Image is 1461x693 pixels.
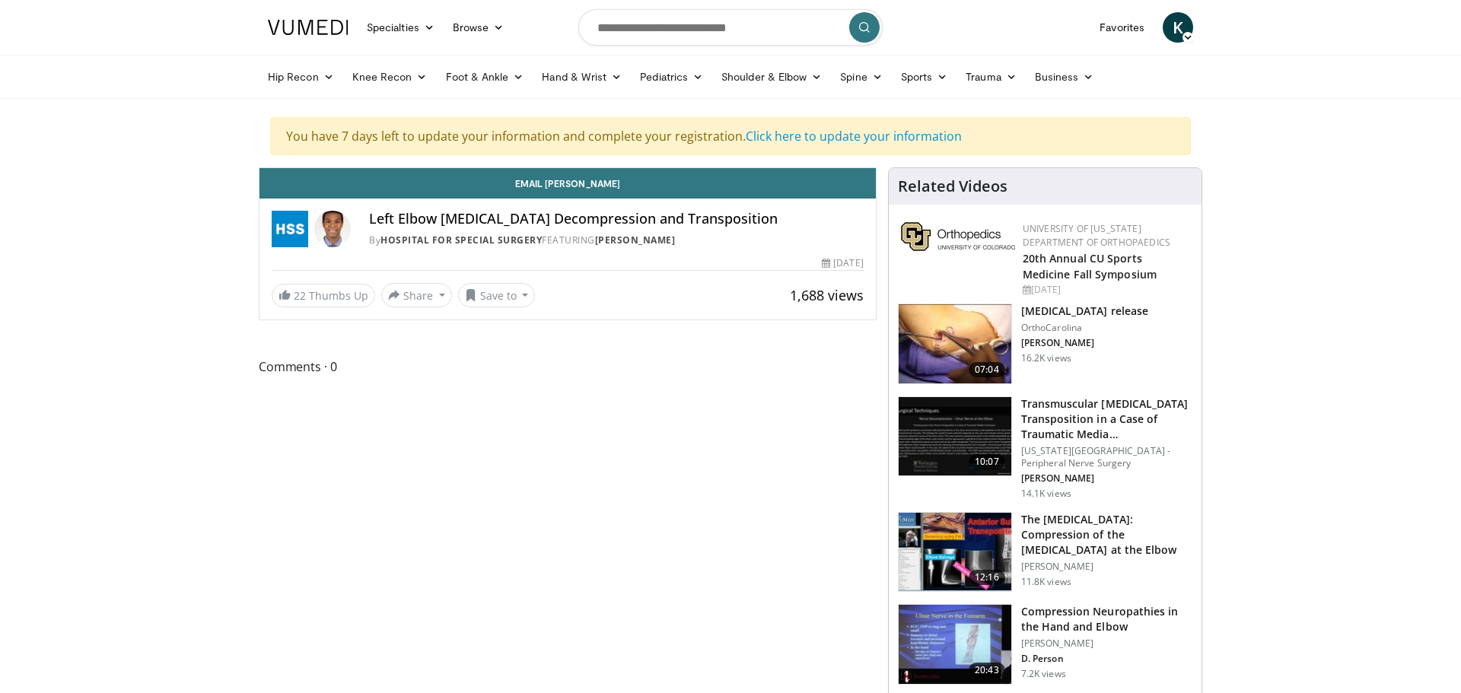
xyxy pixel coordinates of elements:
a: 22 Thumbs Up [272,284,375,307]
a: Business [1026,62,1103,92]
a: Favorites [1090,12,1154,43]
img: VuMedi Logo [268,20,349,35]
p: OrthoCarolina [1021,322,1148,334]
span: 10:07 [969,454,1005,469]
span: 20:43 [969,663,1005,678]
span: 1,688 views [790,286,864,304]
div: By FEATURING [369,234,864,247]
a: 07:04 [MEDICAL_DATA] release OrthoCarolina [PERSON_NAME] 16.2K views [898,304,1192,384]
p: D. Person [1021,653,1192,665]
input: Search topics, interventions [578,9,883,46]
div: [DATE] [822,256,863,270]
a: Foot & Ankle [437,62,533,92]
a: [PERSON_NAME] [595,234,676,246]
a: Click here to update your information [746,128,962,145]
a: Hip Recon [259,62,343,92]
a: Spine [831,62,891,92]
a: 12:16 The [MEDICAL_DATA]: Compression of the [MEDICAL_DATA] at the Elbow [PERSON_NAME] 11.8K views [898,512,1192,593]
p: [US_STATE][GEOGRAPHIC_DATA] - Peripheral Nerve Surgery [1021,445,1192,469]
span: 07:04 [969,362,1005,377]
h4: Left Elbow [MEDICAL_DATA] Decompression and Transposition [369,211,864,227]
a: Trauma [956,62,1026,92]
span: 22 [294,288,306,303]
img: b54436d8-8e88-4114-8e17-c60436be65a7.150x105_q85_crop-smart_upscale.jpg [899,605,1011,684]
a: 10:07 Transmuscular [MEDICAL_DATA] Transposition in a Case of Traumatic Media… [US_STATE][GEOGRAP... [898,396,1192,500]
div: [DATE] [1023,283,1189,297]
button: Share [381,283,452,307]
p: [PERSON_NAME] [1021,561,1192,573]
a: Pediatrics [631,62,712,92]
p: [PERSON_NAME] [1021,637,1192,650]
p: [PERSON_NAME] [1021,337,1148,349]
img: Videography---Title-Standard_1.jpg.150x105_q85_crop-smart_upscale.jpg [899,397,1011,476]
button: Save to [458,283,536,307]
a: Hand & Wrist [533,62,631,92]
h4: Related Videos [898,177,1007,196]
a: 20th Annual CU Sports Medicine Fall Symposium [1023,251,1157,281]
img: 9e05bb75-c6cc-4deb-a881-5da78488bb89.150x105_q85_crop-smart_upscale.jpg [899,304,1011,383]
img: 318007_0003_1.png.150x105_q85_crop-smart_upscale.jpg [899,513,1011,592]
img: 355603a8-37da-49b6-856f-e00d7e9307d3.png.150x105_q85_autocrop_double_scale_upscale_version-0.2.png [901,222,1015,251]
img: Hospital for Special Surgery [272,211,308,247]
h3: Compression Neuropathies in the Hand and Elbow [1021,604,1192,634]
p: [PERSON_NAME] [1021,472,1192,485]
h3: Transmuscular [MEDICAL_DATA] Transposition in a Case of Traumatic Media… [1021,396,1192,442]
a: Specialties [358,12,444,43]
span: 12:16 [969,570,1005,585]
a: Sports [892,62,957,92]
a: K [1163,12,1193,43]
p: 7.2K views [1021,668,1066,680]
h3: [MEDICAL_DATA] release [1021,304,1148,319]
span: Comments 0 [259,357,877,377]
a: Hospital for Special Surgery [380,234,542,246]
a: Knee Recon [343,62,437,92]
a: Browse [444,12,514,43]
p: 16.2K views [1021,352,1071,364]
a: Shoulder & Elbow [712,62,831,92]
a: 20:43 Compression Neuropathies in the Hand and Elbow [PERSON_NAME] D. Person 7.2K views [898,604,1192,685]
img: Avatar [314,211,351,247]
p: 11.8K views [1021,576,1071,588]
a: Email [PERSON_NAME] [259,168,876,199]
div: You have 7 days left to update your information and complete your registration. [270,117,1191,155]
h3: The [MEDICAL_DATA]: Compression of the [MEDICAL_DATA] at the Elbow [1021,512,1192,558]
p: 14.1K views [1021,488,1071,500]
a: University of [US_STATE] Department of Orthopaedics [1023,222,1170,249]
